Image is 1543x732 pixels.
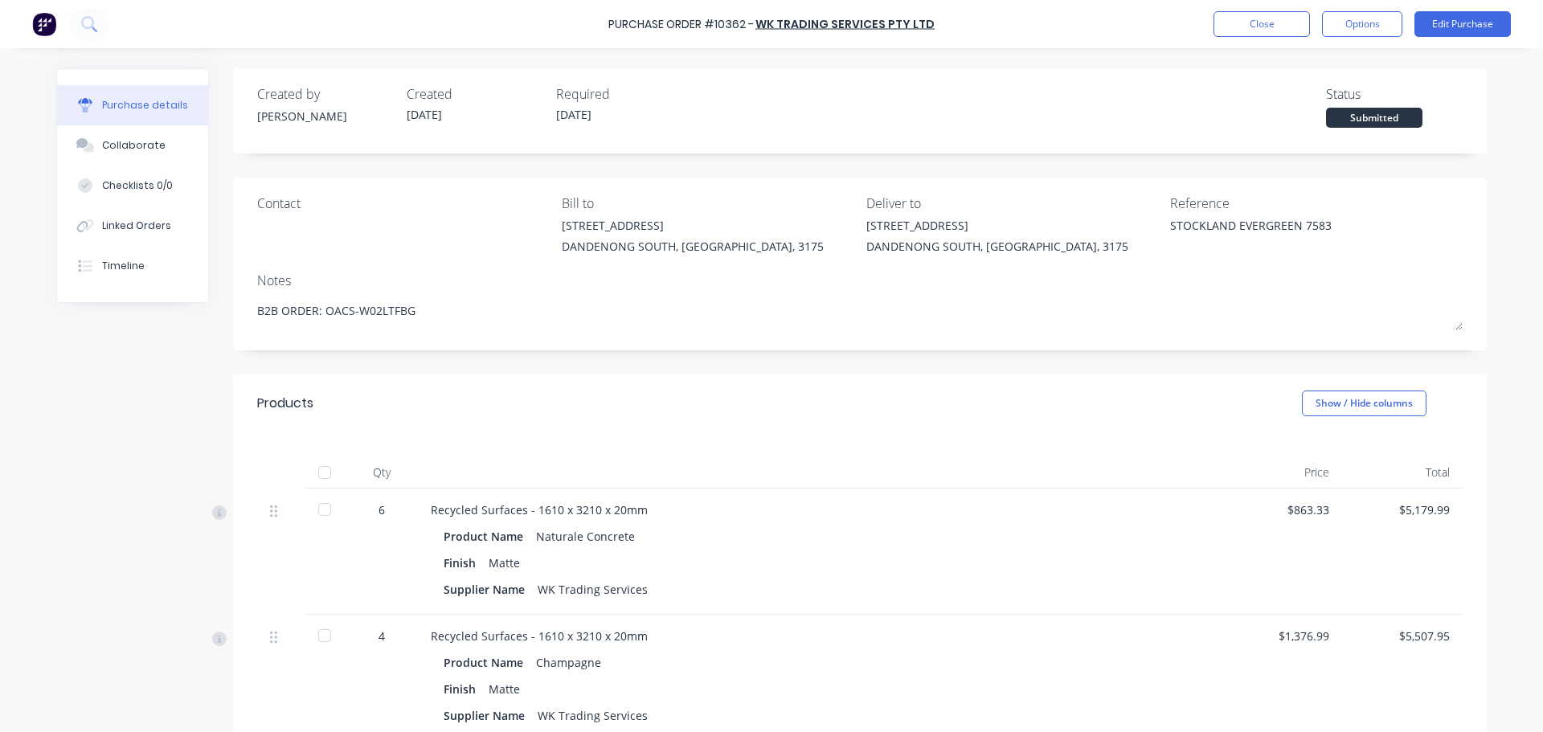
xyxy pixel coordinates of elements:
[1326,84,1463,104] div: Status
[866,194,1159,213] div: Deliver to
[257,294,1463,330] textarea: B2B ORDER: OACS-W02LTFBG
[444,525,536,548] div: Product Name
[536,525,635,548] div: Naturale Concrete
[1326,108,1422,128] div: Submitted
[1355,628,1450,644] div: $5,507.95
[431,628,1209,644] div: Recycled Surfaces - 1610 x 3210 x 20mm
[102,178,173,193] div: Checklists 0/0
[489,551,520,575] div: Matte
[538,578,648,601] div: WK Trading Services
[257,194,550,213] div: Contact
[1234,501,1329,518] div: $863.33
[57,125,208,166] button: Collaborate
[1214,11,1310,37] button: Close
[257,394,313,413] div: Products
[489,677,520,701] div: Matte
[755,16,935,32] a: WK Trading Services Pty Ltd
[257,108,394,125] div: [PERSON_NAME]
[444,551,489,575] div: Finish
[562,217,824,234] div: [STREET_ADDRESS]
[346,456,418,489] div: Qty
[866,238,1128,255] div: DANDENONG SOUTH, [GEOGRAPHIC_DATA], 3175
[57,166,208,206] button: Checklists 0/0
[431,501,1209,518] div: Recycled Surfaces - 1610 x 3210 x 20mm
[32,12,56,36] img: Factory
[1322,11,1402,37] button: Options
[102,219,171,233] div: Linked Orders
[358,628,405,644] div: 4
[102,259,145,273] div: Timeline
[1488,677,1527,716] iframe: Intercom live chat
[444,677,489,701] div: Finish
[1302,391,1426,416] button: Show / Hide columns
[1414,11,1511,37] button: Edit Purchase
[1170,194,1463,213] div: Reference
[57,206,208,246] button: Linked Orders
[444,651,536,674] div: Product Name
[538,704,648,727] div: WK Trading Services
[556,84,693,104] div: Required
[102,138,166,153] div: Collaborate
[1222,456,1342,489] div: Price
[358,501,405,518] div: 6
[444,704,538,727] div: Supplier Name
[608,16,754,33] div: Purchase Order #10362 -
[57,246,208,286] button: Timeline
[562,194,854,213] div: Bill to
[562,238,824,255] div: DANDENONG SOUTH, [GEOGRAPHIC_DATA], 3175
[407,84,543,104] div: Created
[1234,628,1329,644] div: $1,376.99
[866,217,1128,234] div: [STREET_ADDRESS]
[57,85,208,125] button: Purchase details
[1355,501,1450,518] div: $5,179.99
[444,578,538,601] div: Supplier Name
[102,98,188,112] div: Purchase details
[1342,456,1463,489] div: Total
[536,651,601,674] div: Champagne
[1170,217,1371,253] textarea: STOCKLAND EVERGREEN 7583
[257,271,1463,290] div: Notes
[257,84,394,104] div: Created by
